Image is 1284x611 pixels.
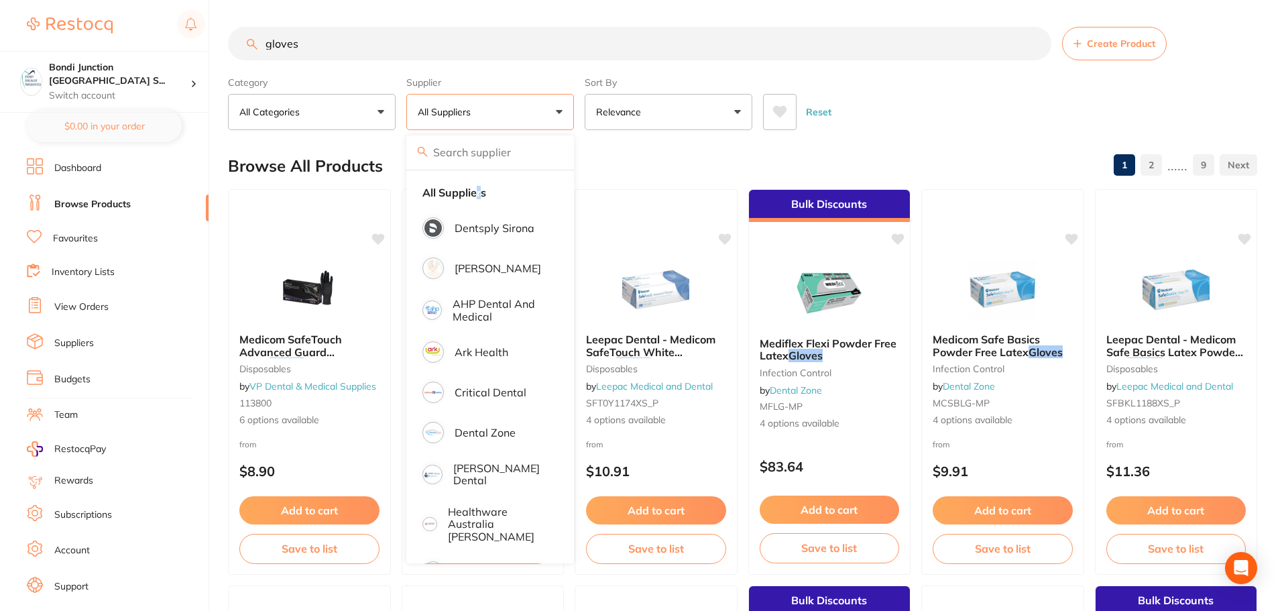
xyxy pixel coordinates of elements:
span: by [1106,380,1233,392]
span: from [1106,439,1124,449]
p: AHP Dental and Medical [453,298,550,323]
a: Dental Zone [943,380,995,392]
em: Gloves [1029,345,1063,359]
span: 6 options available [239,414,380,427]
span: from [239,439,257,449]
span: - High Quality Dental Product [1106,357,1234,383]
h2: Browse All Products [228,157,383,176]
p: Dentsply Sirona [455,222,534,234]
button: All Suppliers [406,94,574,130]
img: Mediflex Flexi Powder Free Latex Gloves [786,260,873,327]
b: Medicom SafeTouch Advanced Guard Nitrile Gloves Black Pack Of 100 [239,333,380,358]
button: Save to list [239,534,380,563]
a: Team [54,408,78,422]
input: Search Products [228,27,1051,60]
em: Gloves [789,349,823,362]
span: Create Product [1087,38,1155,49]
img: Restocq Logo [27,17,113,34]
p: [PERSON_NAME] Dental [453,462,550,487]
p: Ark Health [455,346,508,358]
p: Switch account [49,89,190,103]
p: Critical Dental [455,386,526,398]
span: 4 options available [1106,414,1246,427]
p: $8.90 [239,463,380,479]
p: $9.91 [933,463,1073,479]
button: $0.00 in your order [27,110,182,142]
span: 113800 [239,397,272,409]
a: Browse Products [54,198,131,211]
img: Ark Health [424,343,442,361]
button: Create Product [1062,27,1167,60]
small: disposables [239,364,380,374]
div: Bulk Discounts [749,190,911,222]
button: Add to cart [933,496,1073,524]
span: - High Quality Dental Product [586,357,722,383]
a: 1 [1114,152,1135,178]
p: $11.36 [1106,463,1246,479]
img: Bondi Junction Sydney Specialist Periodontics [21,68,42,89]
button: Add to cart [760,496,900,524]
img: Adam Dental [424,260,442,277]
a: Leepac Medical and Dental [1116,380,1233,392]
a: Rewards [54,474,93,488]
span: RestocqPay [54,443,106,456]
img: Erskine Dental [424,467,441,483]
b: Leepac Dental - Medicom Safe Basics Latex Powder Free Gloves - High Quality Dental Product [1106,333,1246,358]
small: Infection Control [760,368,900,378]
label: Category [228,76,396,89]
p: Relevance [596,105,646,119]
span: Black Pack Of 100 [239,357,375,383]
small: disposables [1106,364,1246,374]
span: Medicom Safe Basics Powder Free Latex [933,333,1040,358]
b: Medicom Safe Basics Powder Free Latex Gloves [933,333,1073,358]
a: Dashboard [54,162,101,175]
span: Leepac Dental - Medicom SafeTouch White Nitrile [586,333,715,371]
span: MCSBLG-MP [933,397,990,409]
span: Leepac Dental - Medicom Safe Basics Latex Powder Free [1106,333,1243,371]
button: Add to cart [239,496,380,524]
label: Supplier [406,76,574,89]
button: All Categories [228,94,396,130]
span: SFT0Y1174XS_P [586,397,658,409]
p: Dental Zone [455,427,516,439]
span: by [933,380,995,392]
label: Sort By [585,76,752,89]
img: Leepac Dental - Medicom SafeTouch White Nitrile Gloves - High Quality Dental Product [612,256,699,323]
a: Budgets [54,373,91,386]
p: $10.91 [586,463,726,479]
p: $83.64 [760,459,900,474]
h4: Bondi Junction Sydney Specialist Periodontics [49,61,190,87]
a: 2 [1141,152,1162,178]
span: 4 options available [760,417,900,431]
img: RestocqPay [27,441,43,457]
em: Gloves [1128,357,1163,371]
li: Clear selection [412,178,569,207]
img: Leepac Dental - Medicom Safe Basics Latex Powder Free Gloves - High Quality Dental Product [1132,256,1220,323]
a: RestocqPay [27,441,106,457]
a: VP Dental & Medical Supplies [249,380,376,392]
button: Relevance [585,94,752,130]
div: Open Intercom Messenger [1225,552,1257,584]
em: Gloves [616,357,650,371]
a: Account [54,544,90,557]
span: Mediflex Flexi Powder Free Latex [760,337,896,362]
img: Healthware Australia Ridley [424,519,435,530]
p: All Categories [239,105,305,119]
span: MFLG-MP [760,400,803,412]
a: 9 [1193,152,1214,178]
img: Critical Dental [424,384,442,401]
img: Medicom Safe Basics Powder Free Latex Gloves [959,256,1046,323]
img: Dental Zone [424,424,442,441]
a: Subscriptions [54,508,112,522]
a: Suppliers [54,337,94,350]
span: by [586,380,713,392]
span: SFBKL1188XS_P [1106,397,1180,409]
a: View Orders [54,300,109,314]
span: 4 options available [933,414,1073,427]
b: Mediflex Flexi Powder Free Latex Gloves [760,337,900,362]
img: AHP Dental and Medical [424,302,440,318]
a: Restocq Logo [27,10,113,41]
a: Support [54,580,89,594]
span: Medicom SafeTouch Advanced Guard Nitrile [239,333,342,371]
span: by [239,380,376,392]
